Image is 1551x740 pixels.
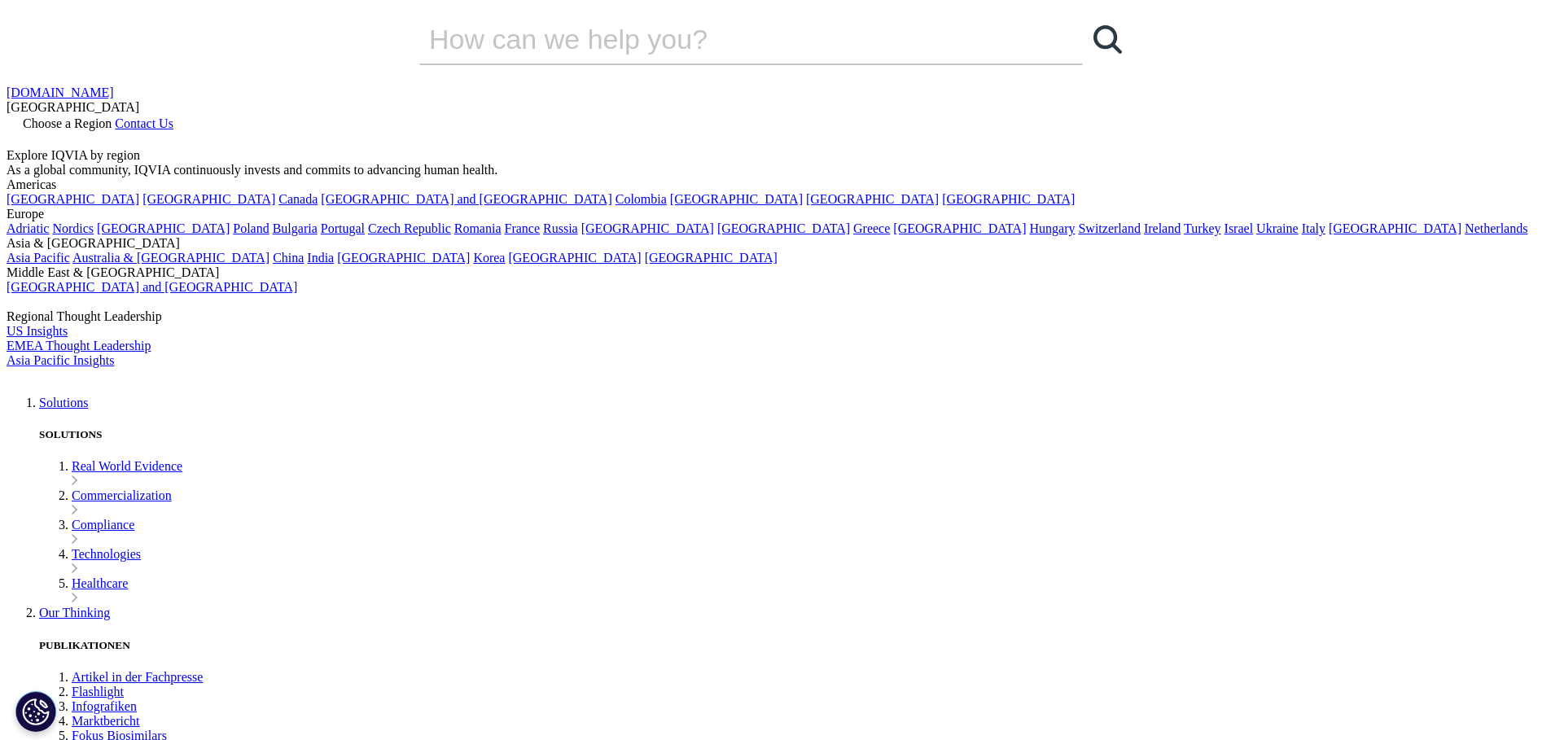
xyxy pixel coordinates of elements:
[39,396,88,409] a: Solutions
[616,192,667,206] a: Colombia
[23,116,112,130] span: Choose a Region
[72,518,134,532] a: Compliance
[7,207,1544,221] div: Europe
[670,192,803,206] a: [GEOGRAPHIC_DATA]
[273,221,318,235] a: Bulgaria
[1029,221,1075,235] a: Hungary
[893,221,1026,235] a: [GEOGRAPHIC_DATA]
[7,177,1544,192] div: Americas
[7,100,1544,115] div: [GEOGRAPHIC_DATA]
[942,192,1075,206] a: [GEOGRAPHIC_DATA]
[72,685,124,698] a: Flashlight
[473,251,505,265] a: Korea
[1078,221,1140,235] a: Switzerland
[72,459,182,473] a: Real World Evidence
[543,221,578,235] a: Russia
[7,339,151,352] a: EMEA Thought Leadership
[7,353,114,367] a: Asia Pacific Insights
[1083,15,1132,63] a: Suchen
[72,547,141,561] a: Technologies
[806,192,939,206] a: [GEOGRAPHIC_DATA]
[853,221,890,235] a: Greece
[273,251,304,265] a: China
[278,192,318,206] a: Canada
[7,251,70,265] a: Asia Pacific
[7,221,49,235] a: Adriatic
[72,699,137,713] a: Infografiken
[7,280,297,294] a: [GEOGRAPHIC_DATA] and [GEOGRAPHIC_DATA]
[233,221,269,235] a: Poland
[1465,221,1527,235] a: Netherlands
[115,116,173,130] a: Contact Us
[39,428,1544,441] h5: SOLUTIONS
[72,251,269,265] a: Australia & [GEOGRAPHIC_DATA]
[1093,25,1122,54] svg: Search
[97,221,230,235] a: [GEOGRAPHIC_DATA]
[1302,221,1325,235] a: Italy
[1184,221,1221,235] a: Turkey
[454,221,502,235] a: Romania
[39,639,1544,652] h5: PUBLIKATIONEN
[581,221,714,235] a: [GEOGRAPHIC_DATA]
[7,265,1544,280] div: Middle East & [GEOGRAPHIC_DATA]
[419,15,1036,63] input: Suchen
[7,324,68,338] a: US Insights
[72,714,140,728] a: Marktbericht
[1256,221,1299,235] a: Ukraine
[7,192,139,206] a: [GEOGRAPHIC_DATA]
[7,163,1544,177] div: As a global community, IQVIA continuously invests and commits to advancing human health.
[72,576,128,590] a: Healthcare
[321,221,365,235] a: Portugal
[52,221,94,235] a: Nordics
[337,251,470,265] a: [GEOGRAPHIC_DATA]
[508,251,641,265] a: [GEOGRAPHIC_DATA]
[39,606,110,620] a: Our Thinking
[7,236,1544,251] div: Asia & [GEOGRAPHIC_DATA]
[7,85,114,99] a: [DOMAIN_NAME]
[72,488,172,502] a: Commercialization
[7,309,1544,324] div: Regional Thought Leadership
[321,192,611,206] a: [GEOGRAPHIC_DATA] and [GEOGRAPHIC_DATA]
[1144,221,1181,235] a: Ireland
[717,221,850,235] a: [GEOGRAPHIC_DATA]
[505,221,541,235] a: France
[645,251,778,265] a: [GEOGRAPHIC_DATA]
[368,221,451,235] a: Czech Republic
[15,691,56,732] button: Cookie-Einstellungen
[1225,221,1254,235] a: Israel
[142,192,275,206] a: [GEOGRAPHIC_DATA]
[307,251,334,265] a: India
[1329,221,1461,235] a: [GEOGRAPHIC_DATA]
[72,670,203,684] a: Artikel in der Fachpresse
[7,148,1544,163] div: Explore IQVIA by region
